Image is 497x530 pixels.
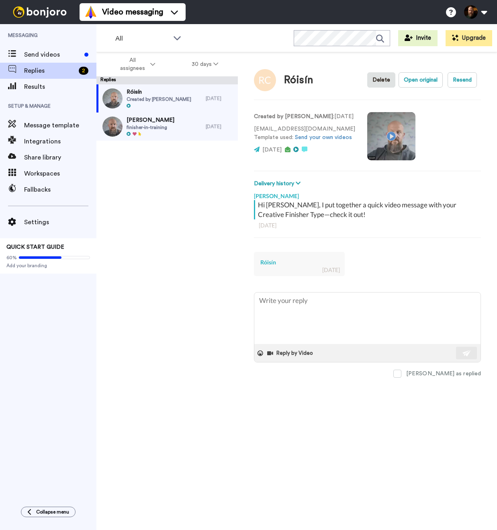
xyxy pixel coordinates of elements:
img: 7b2739e3-9654-4c89-8886-7e9c68ae1e67-thumb.jpg [102,117,123,137]
span: Collapse menu [36,509,69,515]
img: Image of Róisín [254,69,276,91]
div: [PERSON_NAME] [254,188,481,200]
img: bj-logo-header-white.svg [10,6,70,18]
div: [DATE] [322,266,340,274]
span: Workspaces [24,169,96,178]
button: Delivery history [254,179,303,188]
div: 2 [79,67,88,75]
span: Share library [24,153,96,162]
img: 4fdba7da-6853-45f6-bad0-99c04b3c0d12-thumb.jpg [102,88,123,108]
img: vm-color.svg [84,6,97,18]
strong: Created by [PERSON_NAME] [254,114,333,119]
span: Replies [24,66,76,76]
span: [DATE] [262,147,282,153]
div: Róisín [284,74,313,86]
a: Send your own videos [295,135,352,140]
button: Collapse menu [21,507,76,517]
span: Send videos [24,50,81,59]
img: send-white.svg [462,350,471,356]
span: Settings [24,217,96,227]
button: Open original [399,72,443,88]
span: All assignees [116,56,149,72]
span: 60% [6,254,17,261]
a: [PERSON_NAME]finisher-in-training[DATE] [96,113,238,141]
a: RóisínCreated by [PERSON_NAME][DATE] [96,84,238,113]
button: Invite [398,30,438,46]
button: Upgrade [446,30,492,46]
button: All assignees [98,53,174,76]
p: : [DATE] [254,113,355,121]
span: [PERSON_NAME] [127,116,174,124]
div: Róisín [260,258,338,266]
span: Created by [PERSON_NAME] [127,96,191,102]
span: Róisín [127,88,191,96]
button: Reply by Video [266,347,315,359]
div: [DATE] [259,221,476,229]
div: [DATE] [206,123,234,130]
span: QUICK START GUIDE [6,244,64,250]
span: Fallbacks [24,185,96,194]
button: Delete [367,72,395,88]
p: [EMAIL_ADDRESS][DOMAIN_NAME] Template used: [254,125,355,142]
span: finisher-in-training [127,124,174,131]
span: Video messaging [102,6,163,18]
span: All [115,34,169,43]
span: Integrations [24,137,96,146]
span: Message template [24,121,96,130]
button: 30 days [174,57,237,72]
div: Hi [PERSON_NAME], I put together a quick video message with your Creative Finisher Type—check it ... [258,200,479,219]
div: Replies [96,76,238,84]
button: Resend [448,72,477,88]
span: Results [24,82,96,92]
div: [PERSON_NAME] as replied [406,370,481,378]
div: [DATE] [206,95,234,102]
span: Add your branding [6,262,90,269]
